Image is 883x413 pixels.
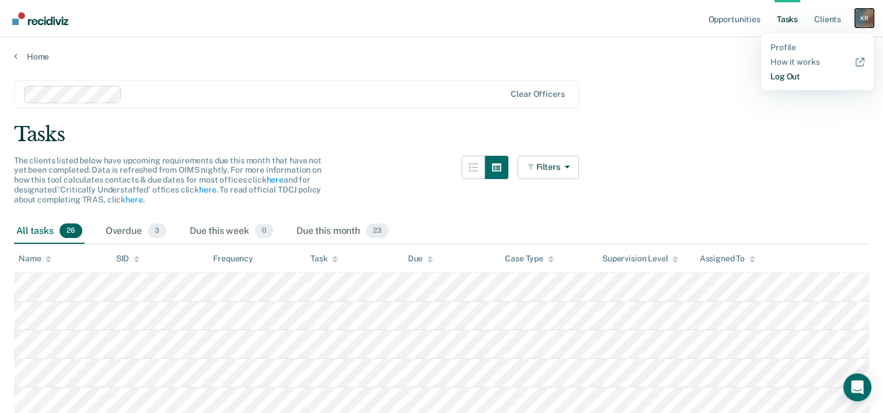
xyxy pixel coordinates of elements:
[699,254,755,264] div: Assigned To
[855,9,874,27] button: Profile dropdown button
[505,254,554,264] div: Case Type
[408,254,434,264] div: Due
[294,219,391,244] div: Due this month23
[770,72,864,82] a: Log Out
[14,51,869,62] a: Home
[199,185,216,194] a: here
[770,43,864,52] a: Profile
[14,219,85,244] div: All tasks26
[125,195,142,204] a: here
[187,219,275,244] div: Due this week0
[148,223,166,239] span: 3
[116,254,140,264] div: SID
[843,373,871,401] div: Open Intercom Messenger
[511,89,564,99] div: Clear officers
[19,254,51,264] div: Name
[310,254,338,264] div: Task
[855,9,874,27] div: K R
[60,223,82,239] span: 26
[12,12,68,25] img: Recidiviz
[366,223,389,239] span: 23
[518,156,580,179] button: Filters
[255,223,273,239] span: 0
[770,57,864,67] a: How it works
[602,254,679,264] div: Supervision Level
[14,123,869,146] div: Tasks
[213,254,253,264] div: Frequency
[103,219,169,244] div: Overdue3
[14,156,322,204] span: The clients listed below have upcoming requirements due this month that have not yet been complet...
[266,175,283,184] a: here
